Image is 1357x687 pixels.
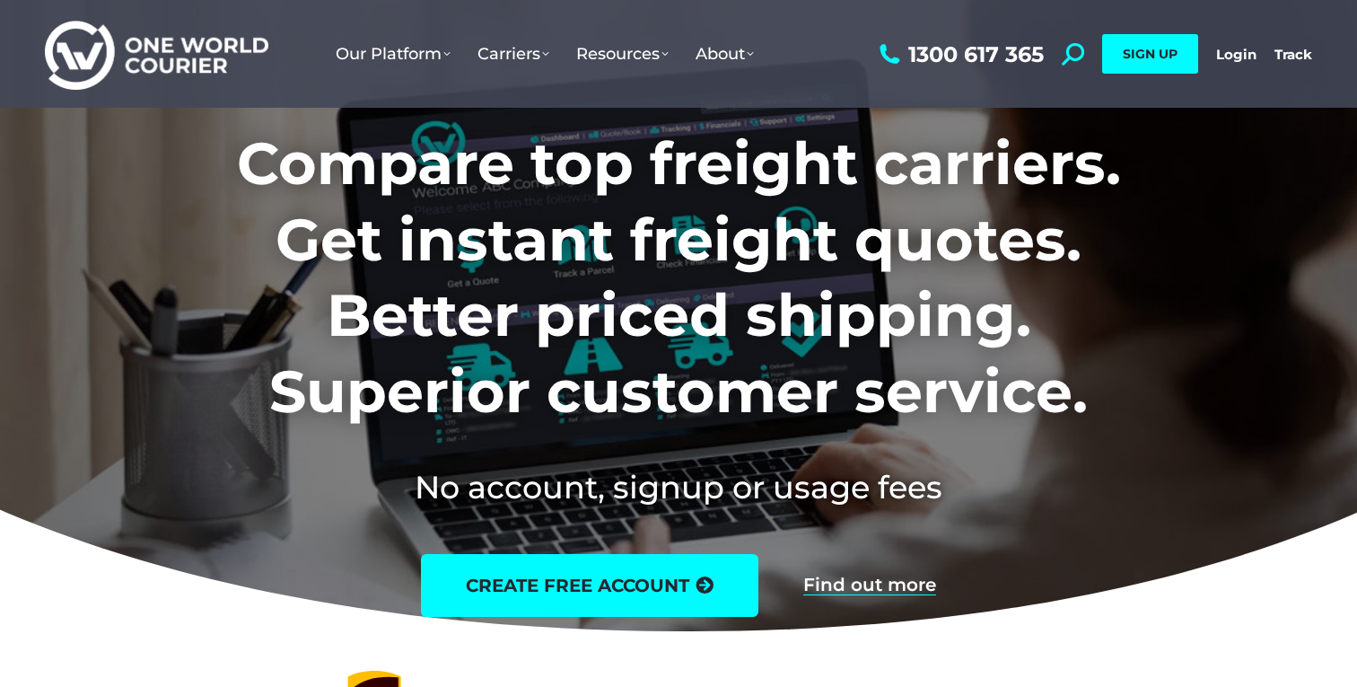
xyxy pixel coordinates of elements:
[118,465,1239,509] h2: No account, signup or usage fees
[682,26,767,82] a: About
[45,18,268,91] img: One World Courier
[1102,34,1198,74] a: SIGN UP
[336,44,451,64] span: Our Platform
[1274,46,1312,63] a: Track
[563,26,682,82] a: Resources
[477,44,549,64] span: Carriers
[576,44,669,64] span: Resources
[875,43,1044,66] a: 1300 617 365
[1216,46,1256,63] a: Login
[803,576,936,595] a: Find out more
[1123,46,1178,62] span: SIGN UP
[696,44,754,64] span: About
[464,26,563,82] a: Carriers
[322,26,464,82] a: Our Platform
[421,554,758,617] a: create free account
[118,126,1239,429] h1: Compare top freight carriers. Get instant freight quotes. Better priced shipping. Superior custom...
